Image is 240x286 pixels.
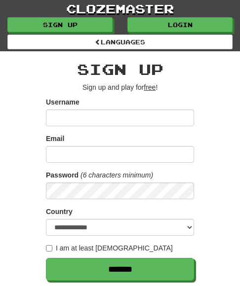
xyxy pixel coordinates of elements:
[80,171,153,179] em: (6 characters minimum)
[46,245,52,251] input: I am at least [DEMOGRAPHIC_DATA]
[46,243,173,253] label: I am at least [DEMOGRAPHIC_DATA]
[144,83,156,91] u: free
[46,97,80,107] label: Username
[46,61,194,77] h2: Sign up
[46,207,73,216] label: Country
[46,82,194,92] p: Sign up and play for !
[7,17,113,32] a: Sign up
[7,35,233,49] a: Languages
[46,170,79,180] label: Password
[127,17,233,32] a: Login
[46,134,64,143] label: Email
